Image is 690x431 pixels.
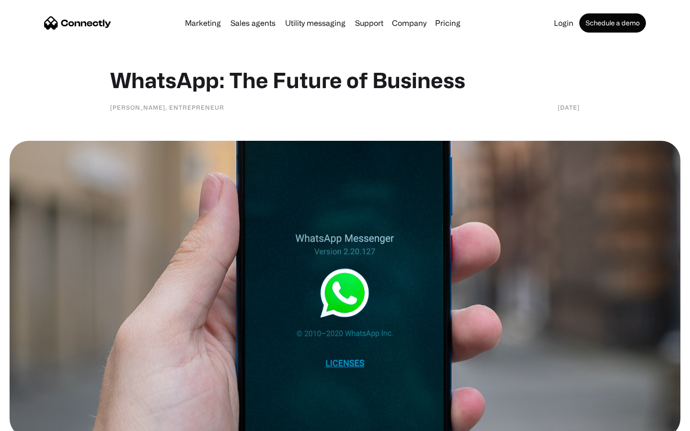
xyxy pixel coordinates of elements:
div: [PERSON_NAME], Entrepreneur [110,102,224,112]
a: Sales agents [227,19,279,27]
aside: Language selected: English [10,414,57,428]
a: Login [550,19,577,27]
a: Schedule a demo [579,13,646,33]
a: Support [351,19,387,27]
a: home [44,16,111,30]
div: [DATE] [558,102,580,112]
a: Utility messaging [281,19,349,27]
div: Company [392,16,426,30]
a: Marketing [181,19,225,27]
ul: Language list [19,414,57,428]
h1: WhatsApp: The Future of Business [110,67,580,93]
div: Company [389,16,429,30]
a: Pricing [431,19,464,27]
